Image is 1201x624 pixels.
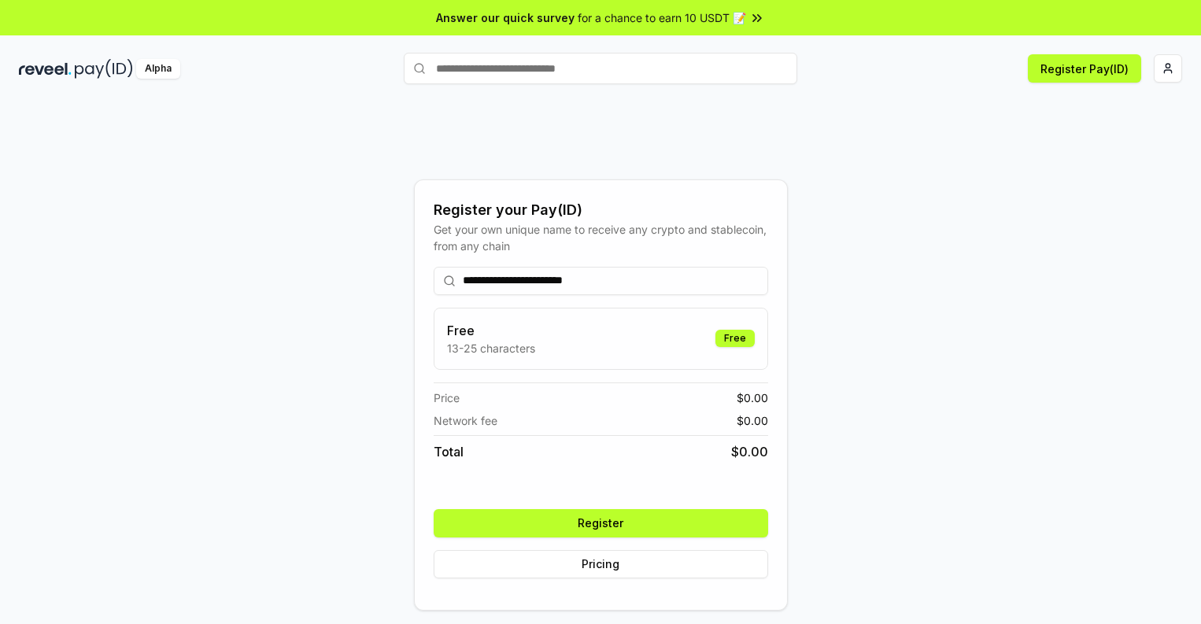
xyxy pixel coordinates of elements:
[434,550,768,578] button: Pricing
[434,442,464,461] span: Total
[19,59,72,79] img: reveel_dark
[434,390,460,406] span: Price
[434,221,768,254] div: Get your own unique name to receive any crypto and stablecoin, from any chain
[434,509,768,537] button: Register
[75,59,133,79] img: pay_id
[737,412,768,429] span: $ 0.00
[434,412,497,429] span: Network fee
[447,340,535,356] p: 13-25 characters
[737,390,768,406] span: $ 0.00
[434,199,768,221] div: Register your Pay(ID)
[578,9,746,26] span: for a chance to earn 10 USDT 📝
[1028,54,1141,83] button: Register Pay(ID)
[731,442,768,461] span: $ 0.00
[715,330,755,347] div: Free
[447,321,535,340] h3: Free
[136,59,180,79] div: Alpha
[436,9,575,26] span: Answer our quick survey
